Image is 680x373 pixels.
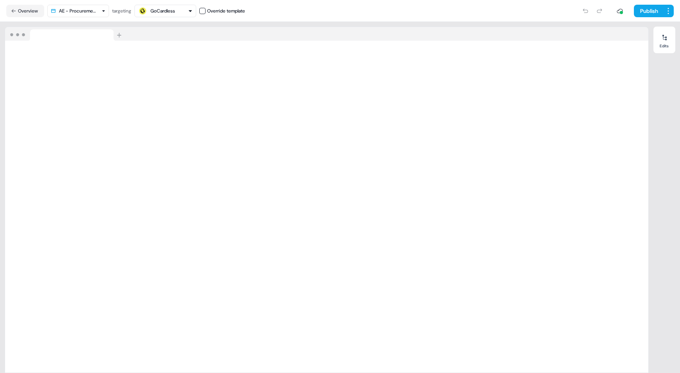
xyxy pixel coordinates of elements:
button: Edits [653,31,675,48]
div: Override template [207,7,245,15]
div: GoCardless [150,7,175,15]
button: Overview [6,5,44,17]
button: GoCardless [134,5,196,17]
img: Browser topbar [5,27,125,41]
div: targeting [112,7,131,15]
div: AE - Procurement Hub [59,7,98,15]
button: Publish [634,5,663,17]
